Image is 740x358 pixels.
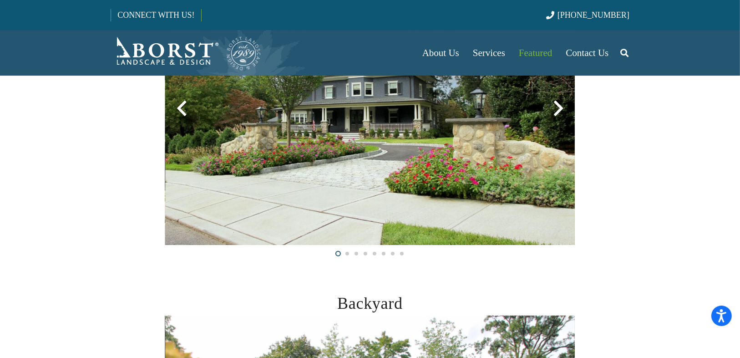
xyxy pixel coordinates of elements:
[416,30,466,76] a: About Us
[558,10,629,20] span: [PHONE_NUMBER]
[559,30,616,76] a: Contact Us
[466,30,512,76] a: Services
[473,47,505,58] span: Services
[422,47,459,58] span: About Us
[165,291,575,316] h2: Backyard
[546,10,629,20] a: [PHONE_NUMBER]
[111,4,201,26] a: CONNECT WITH US!
[566,47,609,58] span: Contact Us
[519,47,552,58] span: Featured
[615,41,634,64] a: Search
[512,30,559,76] a: Featured
[111,35,262,71] a: Borst-Logo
